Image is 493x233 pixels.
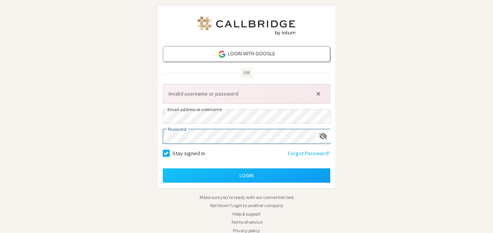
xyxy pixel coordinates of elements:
[241,68,252,78] span: OR
[172,149,205,158] label: Stay signed in
[231,219,262,225] a: Terms of service
[233,211,260,217] a: Help & support
[163,109,331,123] input: Email address or username
[163,46,330,62] a: Login with Google
[163,168,330,183] button: Login
[163,129,316,144] input: Password
[231,202,283,209] button: Login to another company
[288,149,330,163] a: Forgot Password?
[474,213,487,228] iframe: Chat
[200,194,294,200] a: Make sure you're ready with our connection test
[218,50,226,58] img: google-icon.png
[316,129,330,143] div: Show password
[169,90,307,98] span: Invalid username or password
[196,17,297,35] img: Iotum
[312,88,324,99] button: Close alert
[157,202,336,209] li: Not Iotum?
